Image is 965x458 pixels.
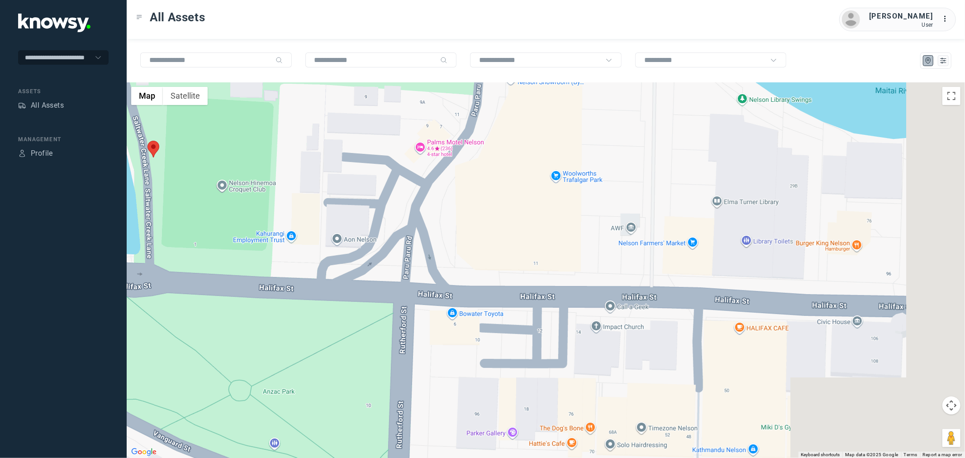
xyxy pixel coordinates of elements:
[942,396,960,415] button: Map camera controls
[18,87,109,95] div: Assets
[942,14,953,24] div: :
[136,14,143,20] div: Toggle Menu
[18,135,109,143] div: Management
[18,100,64,111] a: AssetsAll Assets
[129,446,159,458] img: Google
[163,87,208,105] button: Show satellite imagery
[150,9,205,25] span: All Assets
[801,452,840,458] button: Keyboard shortcuts
[129,446,159,458] a: Open this area in Google Maps (opens a new window)
[924,57,932,65] div: Map
[869,22,933,28] div: User
[842,10,860,29] img: avatar.png
[440,57,447,64] div: Search
[942,429,960,447] button: Drag Pegman onto the map to open Street View
[31,100,64,111] div: All Assets
[131,87,163,105] button: Show street map
[18,148,53,159] a: ProfileProfile
[18,101,26,110] div: Assets
[942,87,960,105] button: Toggle fullscreen view
[904,452,917,457] a: Terms (opens in new tab)
[942,14,953,26] div: :
[869,11,933,22] div: [PERSON_NAME]
[923,452,962,457] a: Report a map error
[31,148,53,159] div: Profile
[845,452,898,457] span: Map data ©2025 Google
[18,149,26,157] div: Profile
[939,57,947,65] div: List
[18,14,90,32] img: Application Logo
[276,57,283,64] div: Search
[943,15,952,22] tspan: ...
